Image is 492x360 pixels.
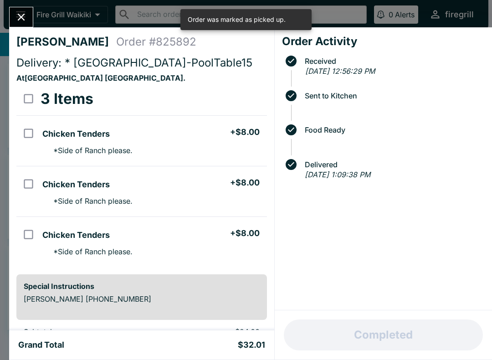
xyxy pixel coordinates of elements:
[46,146,133,155] p: * Side of Ranch please.
[16,56,252,69] span: Delivery: * [GEOGRAPHIC_DATA]-PoolTable15
[305,170,370,179] em: [DATE] 1:09:38 PM
[282,35,485,48] h4: Order Activity
[230,127,260,138] h5: + $8.00
[300,126,485,134] span: Food Ready
[188,12,286,27] div: Order was marked as picked up.
[116,35,196,49] h4: Order # 825892
[42,179,110,190] h5: Chicken Tenders
[230,177,260,188] h5: + $8.00
[300,92,485,100] span: Sent to Kitchen
[238,339,265,350] h5: $32.01
[18,339,64,350] h5: Grand Total
[24,327,150,336] p: Subtotal
[230,228,260,239] h5: + $8.00
[300,160,485,169] span: Delivered
[46,247,133,256] p: * Side of Ranch please.
[41,90,93,108] h3: 3 Items
[16,35,116,49] h4: [PERSON_NAME]
[305,67,375,76] em: [DATE] 12:56:29 PM
[42,129,110,139] h5: Chicken Tenders
[10,7,33,27] button: Close
[24,294,260,303] p: [PERSON_NAME] [PHONE_NUMBER]
[300,57,485,65] span: Received
[42,230,110,241] h5: Chicken Tenders
[16,73,185,82] strong: At [GEOGRAPHIC_DATA] [GEOGRAPHIC_DATA] .
[46,196,133,206] p: * Side of Ranch please.
[165,327,260,336] p: $24.00
[16,82,267,267] table: orders table
[24,282,260,291] h6: Special Instructions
